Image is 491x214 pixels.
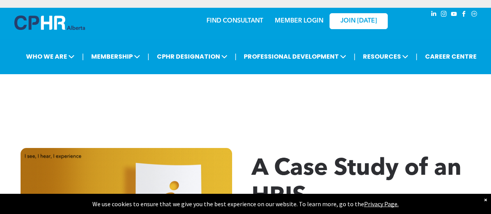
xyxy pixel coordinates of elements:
li: | [147,49,149,64]
span: JOIN [DATE] [340,17,377,25]
a: linkedin [430,10,438,20]
span: PROFESSIONAL DEVELOPMENT [241,49,349,64]
span: CPHR DESIGNATION [154,49,230,64]
span: RESOURCES [361,49,411,64]
a: youtube [450,10,458,20]
a: instagram [440,10,448,20]
a: Privacy Page. [364,200,399,208]
div: Dismiss notification [484,196,487,204]
li: | [82,49,84,64]
li: | [354,49,356,64]
a: JOIN [DATE] [330,13,388,29]
li: | [416,49,418,64]
span: MEMBERSHIP [89,49,142,64]
a: FIND CONSULTANT [206,18,263,24]
a: Social network [470,10,479,20]
li: | [235,49,237,64]
a: MEMBER LOGIN [275,18,323,24]
img: A blue and white logo for cp alberta [14,16,85,30]
a: CAREER CENTRE [423,49,479,64]
span: WHO WE ARE [24,49,77,64]
a: facebook [460,10,468,20]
